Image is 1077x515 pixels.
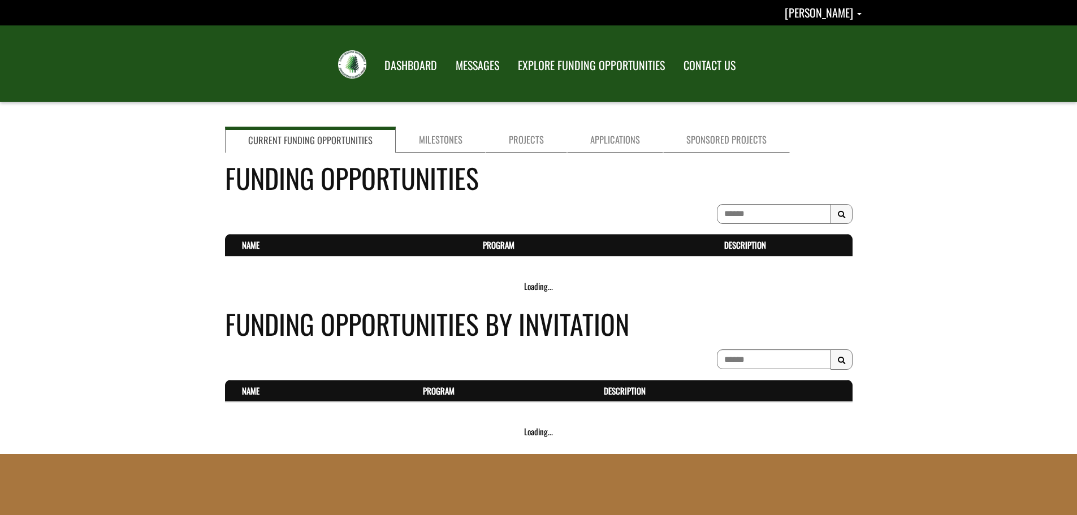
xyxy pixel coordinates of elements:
[225,280,853,292] div: Loading...
[663,127,790,153] a: Sponsored Projects
[242,384,259,397] a: Name
[423,384,455,397] a: Program
[831,204,853,224] button: Search Results
[509,51,673,80] a: EXPLORE FUNDING OPPORTUNITIES
[447,51,508,80] a: MESSAGES
[225,426,853,438] div: Loading...
[828,380,853,402] th: Actions
[396,127,486,153] a: Milestones
[225,127,396,153] a: Current Funding Opportunities
[374,48,744,80] nav: Main Navigation
[225,304,853,344] h4: Funding Opportunities By Invitation
[483,239,514,251] a: Program
[785,4,862,21] a: Ian Kwantes
[717,204,831,224] input: To search on partial text, use the asterisk (*) wildcard character.
[785,4,853,21] span: [PERSON_NAME]
[675,51,744,80] a: CONTACT US
[225,158,853,198] h4: Funding Opportunities
[486,127,567,153] a: Projects
[724,239,766,251] a: Description
[604,384,646,397] a: Description
[338,50,366,79] img: FRIAA Submissions Portal
[717,349,831,369] input: To search on partial text, use the asterisk (*) wildcard character.
[831,349,853,370] button: Search Results
[242,239,259,251] a: Name
[567,127,663,153] a: Applications
[376,51,445,80] a: DASHBOARD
